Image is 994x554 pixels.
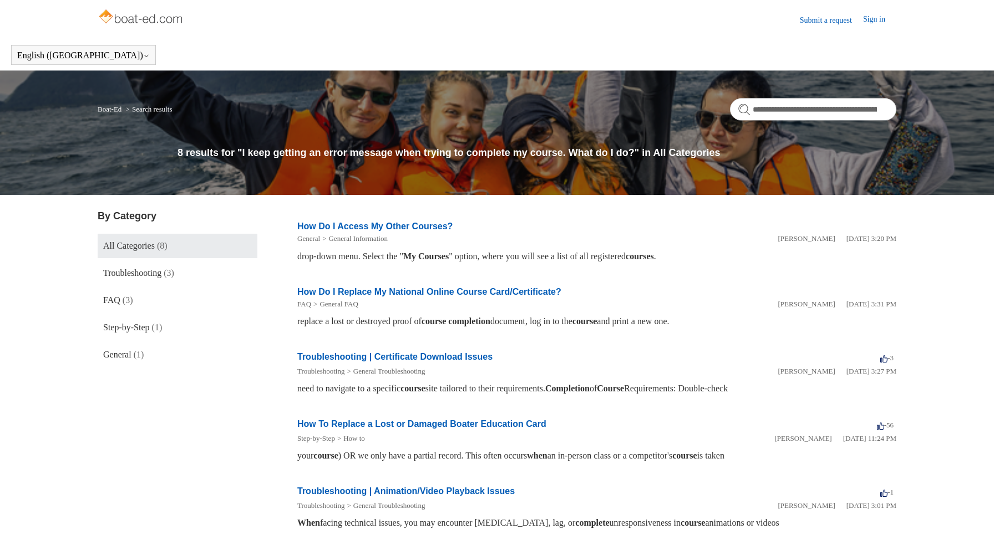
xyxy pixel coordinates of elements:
a: Troubleshooting | Certificate Download Issues [297,352,493,361]
span: -3 [880,354,894,362]
div: facing technical issues, you may encounter [MEDICAL_DATA], lag, or unresponsiveness in animations... [297,516,896,530]
button: English ([GEOGRAPHIC_DATA]) [17,51,150,61]
span: -56 [877,421,894,429]
a: Troubleshooting (3) [98,261,257,285]
em: course [422,316,446,326]
a: General Troubleshooting [353,501,425,510]
div: need to navigate to a specific site tailored to their requirements. of Requirements: Double-check [297,382,896,395]
a: Sign in [863,13,896,27]
a: Troubleshooting | Animation/Video Playback Issues [297,486,515,496]
li: General [297,233,320,244]
time: 01/05/2024, 15:27 [846,367,896,375]
time: 01/05/2024, 15:31 [846,300,896,308]
li: [PERSON_NAME] [774,433,831,444]
a: Submit a request [800,14,863,26]
span: Troubleshooting [103,268,161,278]
a: How to [343,434,365,442]
h3: By Category [98,209,257,224]
a: How To Replace a Lost or Damaged Boater Education Card [297,419,546,429]
li: [PERSON_NAME] [778,500,835,511]
em: course [672,451,697,460]
em: Completion [545,384,590,393]
span: -1 [880,488,894,496]
a: General Information [328,234,387,243]
span: (3) [164,268,174,278]
em: complete [575,518,609,527]
em: course [313,451,338,460]
li: Search results [124,105,173,113]
a: General FAQ [319,300,358,308]
a: FAQ [297,300,311,308]
span: (8) [157,241,168,250]
a: Troubleshooting [297,501,344,510]
em: course [400,384,425,393]
li: Troubleshooting [297,500,344,511]
h1: 8 results for "I keep getting an error message when trying to complete my course. What do I do?" ... [177,145,896,160]
em: Courses [418,251,449,261]
em: when [527,451,547,460]
a: FAQ (3) [98,288,257,313]
div: your ) OR we only have a partial record. This often occurs an in-person class or a competitor's i... [297,449,896,462]
a: General [297,234,320,243]
span: (1) [134,350,144,359]
span: FAQ [103,295,120,305]
a: General (1) [98,343,257,367]
img: Boat-Ed Help Center home page [98,7,186,29]
div: replace a lost or destroyed proof of document, log in to the and print a new one. [297,315,896,328]
li: [PERSON_NAME] [778,366,835,377]
input: Search [730,98,896,120]
em: courses [626,251,654,261]
a: How Do I Access My Other Courses? [297,221,453,231]
li: How to [335,433,365,444]
div: Live chat [957,517,986,546]
span: Step-by-Step [103,323,150,332]
li: FAQ [297,299,311,310]
time: 01/05/2024, 15:01 [846,501,896,510]
a: Boat-Ed [98,105,121,113]
a: Step-by-Step [297,434,335,442]
em: Course [597,384,624,393]
li: General Troubleshooting [344,366,425,377]
em: course [681,518,705,527]
a: All Categories (8) [98,234,257,258]
li: [PERSON_NAME] [778,233,835,244]
em: When [297,518,320,527]
a: Step-by-Step (1) [98,315,257,340]
li: General FAQ [311,299,358,310]
li: General Information [320,233,388,244]
time: 01/05/2024, 15:20 [846,234,896,243]
em: My [403,251,416,261]
li: General Troubleshooting [344,500,425,511]
span: (3) [123,295,133,305]
a: General Troubleshooting [353,367,425,375]
li: Step-by-Step [297,433,335,444]
a: How Do I Replace My National Online Course Card/Certificate? [297,287,561,296]
li: Troubleshooting [297,366,344,377]
li: [PERSON_NAME] [778,299,835,310]
em: completion [448,316,490,326]
div: drop-down menu. Select the " " option, where you will see a list of all registered . [297,250,896,263]
time: 03/10/2022, 23:24 [843,434,896,442]
span: All Categories [103,241,155,250]
span: (1) [152,323,163,332]
a: Troubleshooting [297,367,344,375]
li: Boat-Ed [98,105,124,113]
span: General [103,350,131,359]
em: course [572,316,597,326]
